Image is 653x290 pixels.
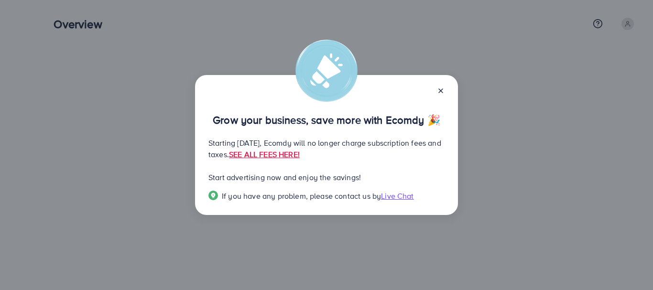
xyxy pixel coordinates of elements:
[208,137,445,160] p: Starting [DATE], Ecomdy will no longer charge subscription fees and taxes.
[229,149,300,160] a: SEE ALL FEES HERE!
[208,172,445,183] p: Start advertising now and enjoy the savings!
[295,40,358,102] img: alert
[208,114,445,126] p: Grow your business, save more with Ecomdy 🎉
[208,191,218,200] img: Popup guide
[381,191,414,201] span: Live Chat
[222,191,381,201] span: If you have any problem, please contact us by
